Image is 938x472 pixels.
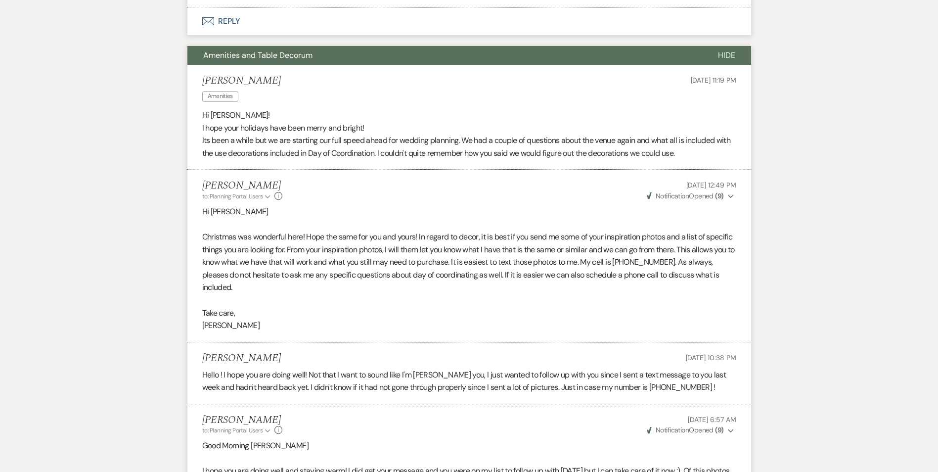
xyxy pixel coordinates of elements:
span: Opened [647,191,724,200]
button: Amenities and Table Decorum [187,46,702,65]
strong: ( 9 ) [715,425,723,434]
button: to: Planning Portal Users [202,426,272,435]
p: Take care, [202,307,736,320]
button: NotificationOpened (9) [645,191,736,201]
h5: [PERSON_NAME] [202,180,283,192]
span: Notification [656,191,689,200]
p: Hi [PERSON_NAME]! [202,109,736,122]
strong: ( 9 ) [715,191,723,200]
span: Amenities [202,91,238,101]
p: Good Morning [PERSON_NAME] [202,439,736,452]
span: [DATE] 12:49 PM [686,181,736,189]
span: [DATE] 11:19 PM [691,76,736,85]
p: Christmas was wonderful here! Hope the same for you and yours! In regard to decor, it is best if ... [202,231,736,294]
span: to: Planning Portal Users [202,426,263,434]
h5: [PERSON_NAME] [202,414,283,426]
p: Hello ! I hope you are doing well! Not that I want to sound like I'm [PERSON_NAME] you, I just wa... [202,369,736,394]
h5: [PERSON_NAME] [202,352,281,365]
span: Amenities and Table Decorum [203,50,313,60]
span: Notification [656,425,689,434]
p: Its been a while but we are starting our full speed ahead for wedding planning. We had a couple o... [202,134,736,159]
span: Opened [647,425,724,434]
h5: [PERSON_NAME] [202,75,281,87]
p: I hope your holidays have been merry and bright! [202,122,736,135]
p: [PERSON_NAME] [202,319,736,332]
button: NotificationOpened (9) [645,425,736,435]
button: Reply [187,7,751,35]
button: to: Planning Portal Users [202,192,272,201]
span: [DATE] 6:57 AM [688,415,736,424]
span: Hide [718,50,735,60]
p: Hi [PERSON_NAME] [202,205,736,218]
span: [DATE] 10:38 PM [686,353,736,362]
button: Hide [702,46,751,65]
span: to: Planning Portal Users [202,192,263,200]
